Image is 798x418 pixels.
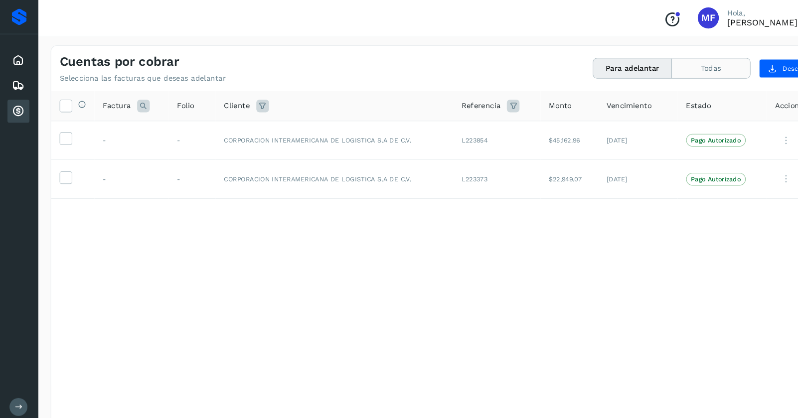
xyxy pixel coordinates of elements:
[167,95,183,105] span: Folio
[561,55,635,74] button: Para adelantar
[511,114,566,151] td: $45,162.96
[740,60,769,69] span: Descargar
[733,95,763,105] span: Acciones
[648,95,672,105] span: Estado
[717,56,778,74] button: Descargar
[565,151,640,188] td: [DATE]
[89,151,160,188] td: -
[97,95,124,105] span: Factura
[56,51,169,66] h4: Cuentas por cobrar
[160,151,204,188] td: -
[687,8,754,16] p: Hola,
[160,114,204,151] td: -
[7,70,28,92] div: Embarques
[7,94,28,116] div: Cuentas por cobrar
[204,151,429,188] td: CORPORACION INTERAMERICANA DE LOGISTICA S.A DE C.V.
[212,95,236,105] span: Cliente
[204,114,429,151] td: CORPORACION INTERAMERICANA DE LOGISTICA S.A DE C.V.
[565,114,640,151] td: [DATE]
[635,55,709,74] button: Todas
[519,95,540,105] span: Monto
[436,95,473,105] span: Referencia
[7,46,28,68] div: Inicio
[428,151,510,188] td: L223373
[653,129,700,136] p: Pago Autorizado
[56,70,213,78] p: Selecciona las facturas que deseas adelantar
[89,114,160,151] td: -
[511,151,566,188] td: $22,949.07
[573,95,616,105] span: Vencimiento
[687,16,754,26] p: MONICA FONTES CHAVEZ
[653,166,700,173] p: Pago Autorizado
[428,114,510,151] td: L223854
